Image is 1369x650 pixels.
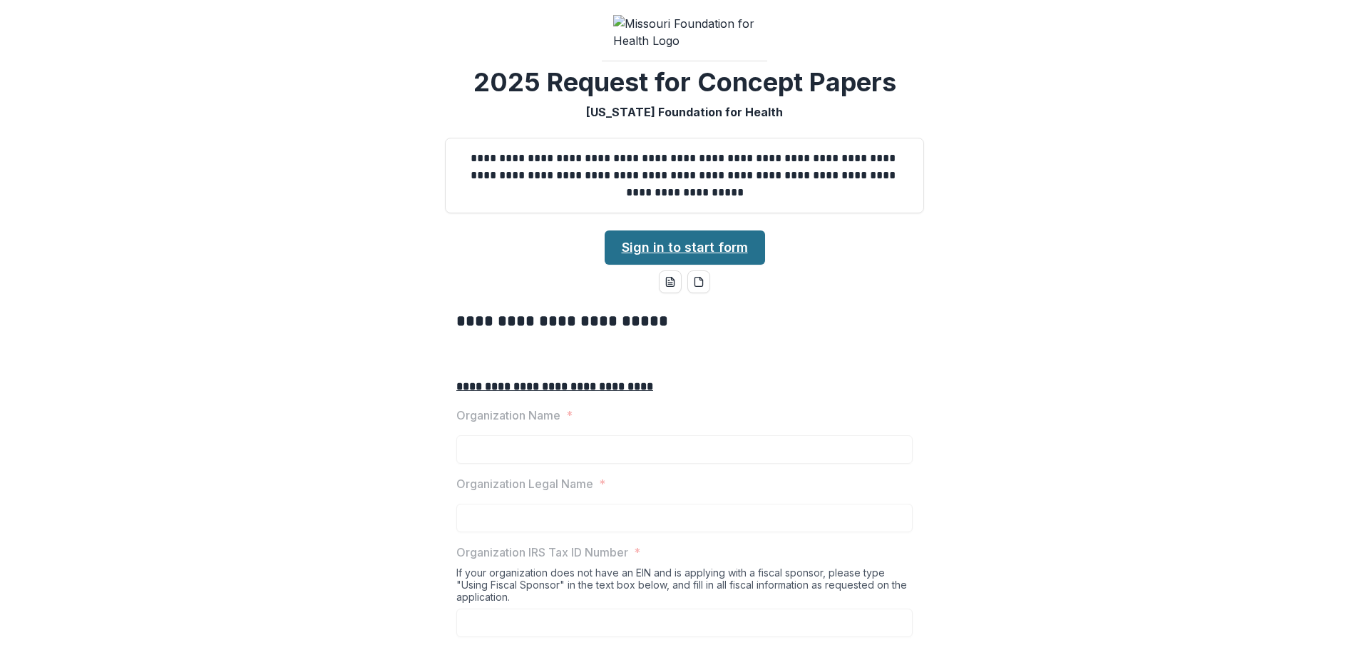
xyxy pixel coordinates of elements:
button: pdf-download [687,270,710,293]
a: Sign in to start form [605,230,765,265]
img: Missouri Foundation for Health Logo [613,15,756,49]
p: [US_STATE] Foundation for Health [586,103,783,121]
p: Organization Name [456,407,560,424]
p: Organization IRS Tax ID Number [456,544,628,561]
h2: 2025 Request for Concept Papers [473,67,896,98]
p: Organization Legal Name [456,475,593,492]
button: word-download [659,270,682,293]
div: If your organization does not have an EIN and is applying with a fiscal sponsor, please type "Usi... [456,567,913,609]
